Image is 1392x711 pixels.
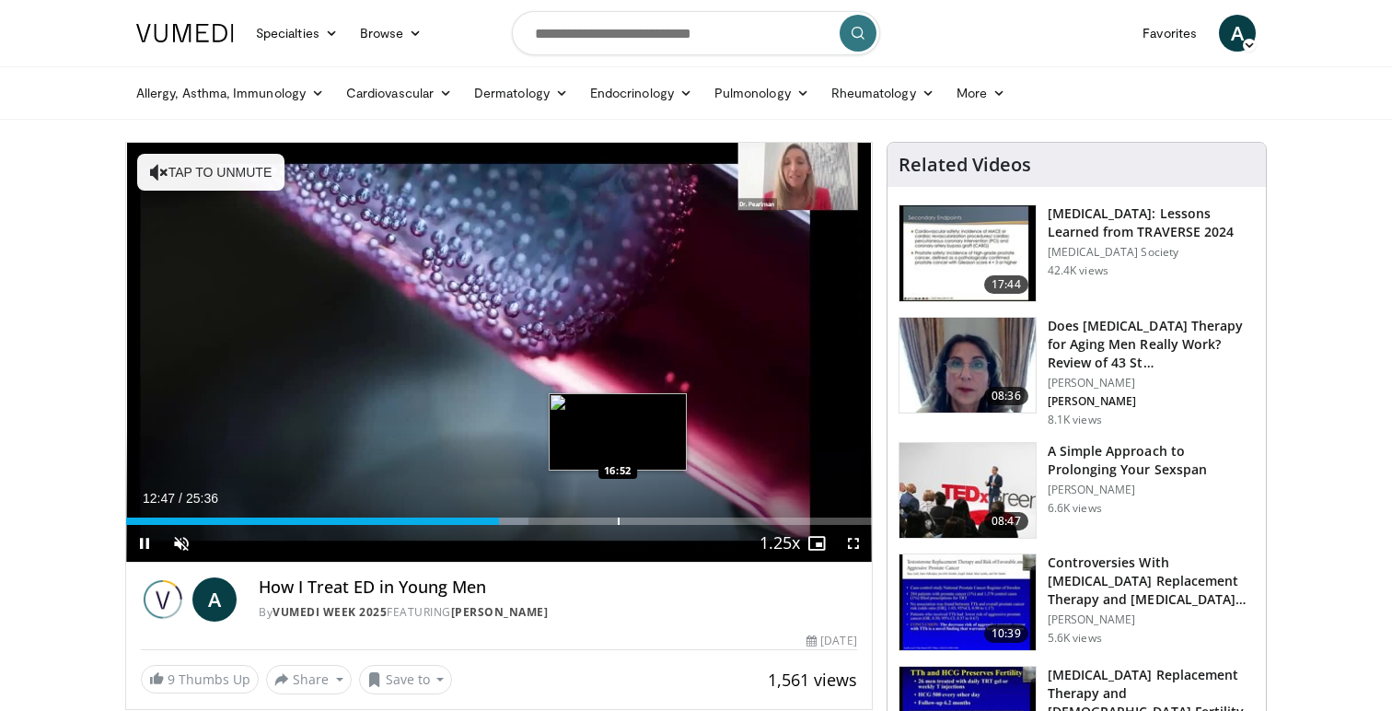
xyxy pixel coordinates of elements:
[1048,631,1102,646] p: 5.6K views
[335,75,463,111] a: Cardiovascular
[1048,376,1255,390] p: [PERSON_NAME]
[143,491,175,506] span: 12:47
[1048,263,1108,278] p: 42.4K views
[984,624,1028,643] span: 10:39
[899,318,1036,414] img: 4d4bce34-7cbb-4531-8d0c-5308a71d9d6c.150x105_q85_crop-smart_upscale.jpg
[820,75,945,111] a: Rheumatology
[984,275,1028,294] span: 17:44
[451,604,549,620] a: [PERSON_NAME]
[463,75,579,111] a: Dermatology
[266,665,352,694] button: Share
[1048,501,1102,516] p: 6.6K views
[1048,483,1255,497] p: [PERSON_NAME]
[806,633,856,649] div: [DATE]
[1219,15,1256,52] a: A
[945,75,1016,111] a: More
[1048,245,1255,260] p: [MEDICAL_DATA] Society
[579,75,703,111] a: Endocrinology
[703,75,820,111] a: Pulmonology
[359,665,453,694] button: Save to
[899,204,1255,302] a: 17:44 [MEDICAL_DATA]: Lessons Learned from TRAVERSE 2024 [MEDICAL_DATA] Society 42.4K views
[259,577,857,598] h4: How I Treat ED in Young Men
[192,577,237,622] a: A
[512,11,880,55] input: Search topics, interventions
[899,554,1255,651] a: 10:39 Controversies With [MEDICAL_DATA] Replacement Therapy and [MEDICAL_DATA] Can… [PERSON_NAME]...
[259,604,857,621] div: By FEATURING
[899,317,1255,427] a: 08:36 Does [MEDICAL_DATA] Therapy for Aging Men Really Work? Review of 43 St… [PERSON_NAME] [PERS...
[1048,442,1255,479] h3: A Simple Approach to Prolonging Your Sexspan
[126,518,872,525] div: Progress Bar
[899,443,1036,539] img: c4bd4661-e278-4c34-863c-57c104f39734.150x105_q85_crop-smart_upscale.jpg
[349,15,434,52] a: Browse
[984,512,1028,530] span: 08:47
[126,525,163,562] button: Pause
[1048,317,1255,372] h3: Does [MEDICAL_DATA] Therapy for Aging Men Really Work? Review of 43 St…
[179,491,182,506] span: /
[125,75,335,111] a: Allergy, Asthma, Immunology
[136,24,234,42] img: VuMedi Logo
[126,143,872,563] video-js: Video Player
[1048,394,1255,409] p: [PERSON_NAME]
[984,387,1028,405] span: 08:36
[186,491,218,506] span: 25:36
[899,154,1031,176] h4: Related Videos
[1048,612,1255,627] p: [PERSON_NAME]
[798,525,835,562] button: Enable picture-in-picture mode
[761,525,798,562] button: Playback Rate
[1048,204,1255,241] h3: [MEDICAL_DATA]: Lessons Learned from TRAVERSE 2024
[768,669,857,691] span: 1,561 views
[899,205,1036,301] img: 1317c62a-2f0d-4360-bee0-b1bff80fed3c.150x105_q85_crop-smart_upscale.jpg
[141,577,185,622] img: Vumedi Week 2025
[1048,413,1102,427] p: 8.1K views
[1048,554,1255,609] h3: Controversies With [MEDICAL_DATA] Replacement Therapy and [MEDICAL_DATA] Can…
[899,442,1255,540] a: 08:47 A Simple Approach to Prolonging Your Sexspan [PERSON_NAME] 6.6K views
[899,554,1036,650] img: 418933e4-fe1c-4c2e-be56-3ce3ec8efa3b.150x105_q85_crop-smart_upscale.jpg
[835,525,872,562] button: Fullscreen
[245,15,349,52] a: Specialties
[273,604,387,620] a: Vumedi Week 2025
[168,670,175,688] span: 9
[163,525,200,562] button: Unmute
[1131,15,1208,52] a: Favorites
[549,393,687,471] img: image.jpeg
[137,154,284,191] button: Tap to unmute
[141,665,259,694] a: 9 Thumbs Up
